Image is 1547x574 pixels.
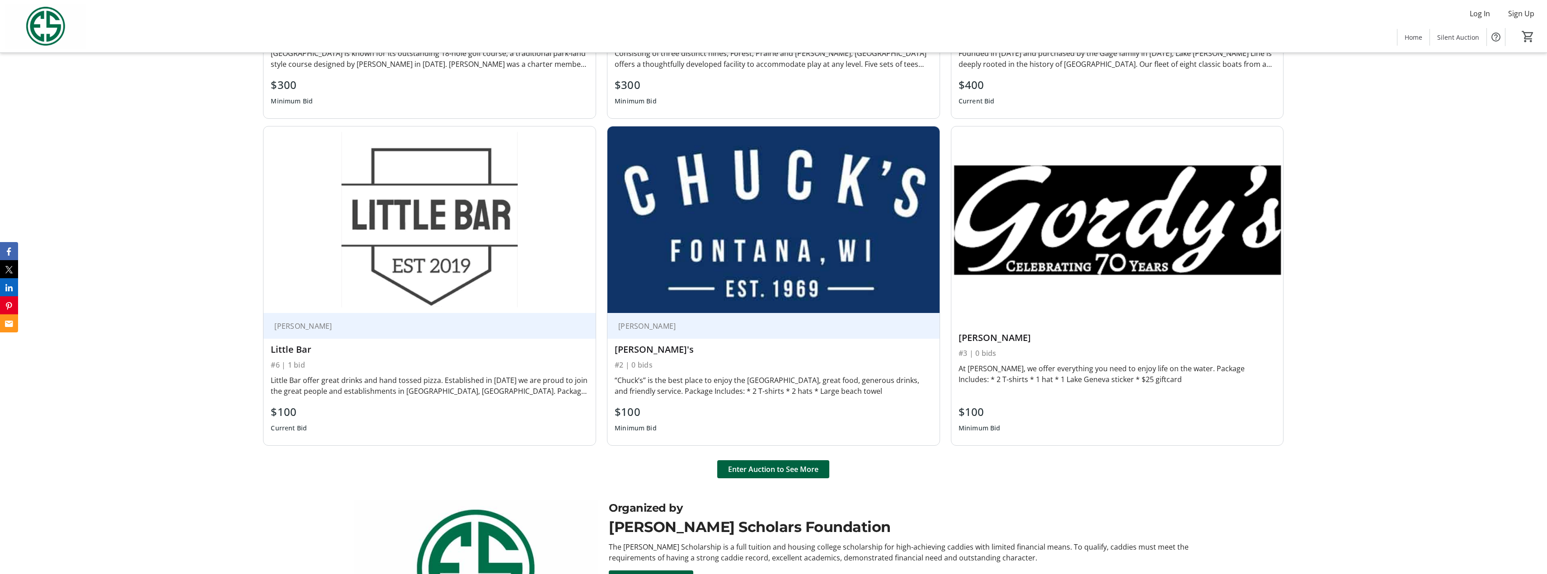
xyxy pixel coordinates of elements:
div: Current Bid [959,93,995,109]
div: Organized by [609,500,1193,516]
span: Silent Auction [1437,33,1479,42]
div: [PERSON_NAME]'s [615,344,932,355]
div: [PERSON_NAME] Scholars Foundation [609,516,1193,538]
div: Consisting of three distinct nines, Forest, Prairie and [PERSON_NAME], [GEOGRAPHIC_DATA] offers a... [615,48,932,70]
div: “Chuck’s” is the best place to enjoy the [GEOGRAPHIC_DATA], great food, generous drinks, and frie... [615,375,932,397]
div: Minimum Bid [959,420,1001,436]
span: Log In [1470,8,1490,19]
img: Chuck's [607,126,940,313]
img: Little Bar [263,126,596,313]
div: #6 | 1 bid [271,359,588,371]
div: #3 | 0 bids [959,347,1276,359]
img: Gordy's [951,126,1284,313]
div: Founded in [DATE] and purchased by the Gage family in [DATE], Lake [PERSON_NAME] Line is deeply r... [959,48,1276,70]
a: Silent Auction [1430,29,1486,46]
button: Log In [1462,6,1497,21]
div: Minimum Bid [615,93,657,109]
div: [PERSON_NAME] [271,322,578,331]
div: $400 [959,77,995,93]
div: [GEOGRAPHIC_DATA] is known for its outstanding 18-hole golf course, a traditional park-land style... [271,48,588,70]
div: Little Bar offer great drinks and hand tossed pizza. Established in [DATE] we are proud to join t... [271,375,588,397]
div: [PERSON_NAME] [615,322,922,331]
div: At [PERSON_NAME], we offer everything you need to enjoy life on the water. Package Includes: * 2 ... [959,363,1276,385]
button: Sign Up [1501,6,1542,21]
img: Evans Scholars Foundation's Logo [5,4,86,49]
div: $100 [271,404,307,420]
span: Sign Up [1508,8,1534,19]
button: Enter Auction to See More [717,460,829,478]
div: $300 [615,77,657,93]
span: Home [1405,33,1422,42]
div: Minimum Bid [615,420,657,436]
a: Home [1397,29,1429,46]
div: #2 | 0 bids [615,359,932,371]
div: $100 [959,404,1001,420]
div: Little Bar [271,344,588,355]
div: The [PERSON_NAME] Scholarship is a full tuition and housing college scholarship for high-achievin... [609,541,1193,563]
button: Help [1487,28,1505,46]
div: $300 [271,77,313,93]
div: Current Bid [271,420,307,436]
span: Enter Auction to See More [728,464,818,475]
div: $100 [615,404,657,420]
button: Cart [1520,28,1536,45]
div: [PERSON_NAME] [959,332,1276,343]
div: Minimum Bid [271,93,313,109]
